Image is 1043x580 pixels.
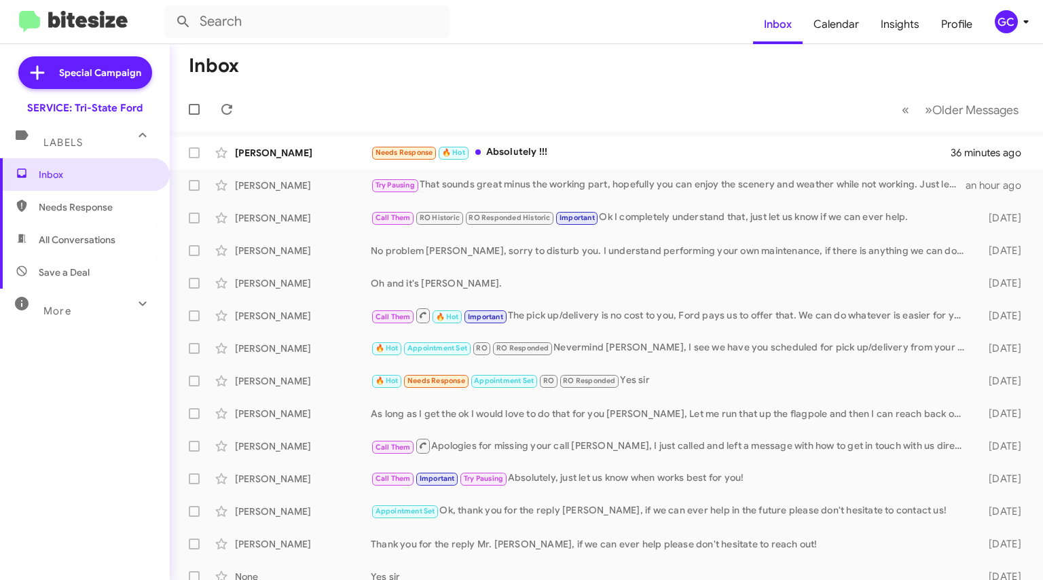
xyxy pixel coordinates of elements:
[235,244,371,257] div: [PERSON_NAME]
[543,376,554,385] span: RO
[235,374,371,388] div: [PERSON_NAME]
[371,145,951,160] div: Absolutely !!!
[376,181,415,189] span: Try Pausing
[235,179,371,192] div: [PERSON_NAME]
[376,474,411,483] span: Call Them
[189,55,239,77] h1: Inbox
[972,211,1032,225] div: [DATE]
[371,471,972,486] div: Absolutely, just let us know when works best for you!
[925,101,932,118] span: »
[376,443,411,452] span: Call Them
[235,537,371,551] div: [PERSON_NAME]
[951,146,1032,160] div: 36 minutes ago
[235,211,371,225] div: [PERSON_NAME]
[371,307,972,324] div: The pick up/delivery is no cost to you, Ford pays us to offer that. We can do whatever is easier ...
[43,137,83,149] span: Labels
[371,244,972,257] div: No problem [PERSON_NAME], sorry to disturb you. I understand performing your own maintenance, if ...
[59,66,141,79] span: Special Campaign
[469,213,550,222] span: RO Responded Historic
[371,437,972,454] div: Apologies for missing your call [PERSON_NAME], I just called and left a message with how to get i...
[563,376,615,385] span: RO Responded
[560,213,595,222] span: Important
[442,148,465,157] span: 🔥 Hot
[420,474,455,483] span: Important
[43,305,71,317] span: More
[870,5,930,44] a: Insights
[966,179,1032,192] div: an hour ago
[972,244,1032,257] div: [DATE]
[407,376,465,385] span: Needs Response
[476,344,487,352] span: RO
[930,5,983,44] a: Profile
[235,472,371,486] div: [PERSON_NAME]
[371,537,972,551] div: Thank you for the reply Mr. [PERSON_NAME], if we can ever help please don't hesitate to reach out!
[468,312,503,321] span: Important
[420,213,460,222] span: RO Historic
[371,276,972,290] div: Oh and it's [PERSON_NAME].
[902,101,909,118] span: «
[972,505,1032,518] div: [DATE]
[972,407,1032,420] div: [DATE]
[972,342,1032,355] div: [DATE]
[983,10,1028,33] button: GC
[376,213,411,222] span: Call Them
[894,96,917,124] button: Previous
[932,103,1019,117] span: Older Messages
[496,344,549,352] span: RO Responded
[39,168,154,181] span: Inbox
[376,507,435,515] span: Appointment Set
[376,344,399,352] span: 🔥 Hot
[371,503,972,519] div: Ok, thank you for the reply [PERSON_NAME], if we can ever help in the future please don't hesitat...
[371,373,972,388] div: Yes sir
[917,96,1027,124] button: Next
[39,233,115,247] span: All Conversations
[235,146,371,160] div: [PERSON_NAME]
[376,312,411,321] span: Call Them
[407,344,467,352] span: Appointment Set
[972,439,1032,453] div: [DATE]
[753,5,803,44] a: Inbox
[972,309,1032,323] div: [DATE]
[18,56,152,89] a: Special Campaign
[376,376,399,385] span: 🔥 Hot
[995,10,1018,33] div: GC
[235,276,371,290] div: [PERSON_NAME]
[371,210,972,225] div: Ok I completely understand that, just let us know if we can ever help.
[464,474,503,483] span: Try Pausing
[474,376,534,385] span: Appointment Set
[371,340,972,356] div: Nevermind [PERSON_NAME], I see we have you scheduled for pick up/delivery from your [STREET_ADDRE...
[972,472,1032,486] div: [DATE]
[436,312,459,321] span: 🔥 Hot
[235,309,371,323] div: [PERSON_NAME]
[235,439,371,453] div: [PERSON_NAME]
[972,537,1032,551] div: [DATE]
[164,5,450,38] input: Search
[803,5,870,44] a: Calendar
[235,407,371,420] div: [PERSON_NAME]
[27,101,143,115] div: SERVICE: Tri-State Ford
[972,374,1032,388] div: [DATE]
[972,276,1032,290] div: [DATE]
[39,200,154,214] span: Needs Response
[235,505,371,518] div: [PERSON_NAME]
[39,266,90,279] span: Save a Deal
[894,96,1027,124] nav: Page navigation example
[371,177,966,193] div: That sounds great minus the working part, hopefully you can enjoy the scenery and weather while n...
[235,342,371,355] div: [PERSON_NAME]
[376,148,433,157] span: Needs Response
[371,407,972,420] div: As long as I get the ok I would love to do that for you [PERSON_NAME], Let me run that up the fla...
